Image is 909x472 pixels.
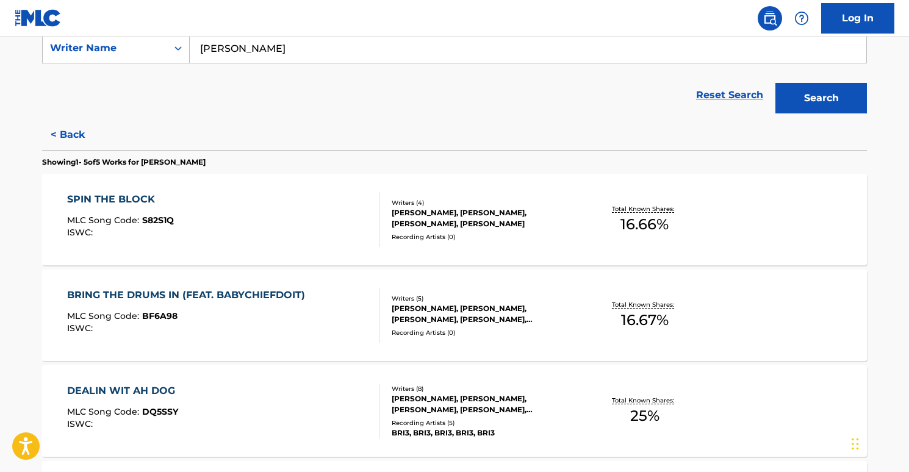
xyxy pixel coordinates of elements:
[67,323,96,334] span: ISWC :
[67,215,142,226] span: MLC Song Code :
[42,33,867,120] form: Search Form
[763,11,777,26] img: search
[142,406,178,417] span: DQ5SSY
[392,328,576,337] div: Recording Artists ( 0 )
[67,310,142,321] span: MLC Song Code :
[42,174,867,265] a: SPIN THE BLOCKMLC Song Code:S82S1QISWC:Writers (4)[PERSON_NAME], [PERSON_NAME], [PERSON_NAME], [P...
[794,11,809,26] img: help
[848,413,909,472] div: Sohbet Aracı
[392,418,576,427] div: Recording Artists ( 5 )
[758,6,782,30] a: Public Search
[852,426,859,462] div: Sürükle
[42,157,206,168] p: Showing 1 - 5 of 5 Works for [PERSON_NAME]
[612,204,677,213] p: Total Known Shares:
[142,310,178,321] span: BF6A98
[142,215,174,226] span: S82S1Q
[67,406,142,417] span: MLC Song Code :
[690,82,769,109] a: Reset Search
[67,384,181,398] div: DEALIN WIT AH DOG
[392,384,576,393] div: Writers ( 8 )
[50,41,160,55] div: Writer Name
[392,294,576,303] div: Writers ( 5 )
[848,413,909,472] iframe: Chat Widget
[42,365,867,457] a: DEALIN WIT AH DOGMLC Song Code:DQ5SSYISWC:Writers (8)[PERSON_NAME], [PERSON_NAME], [PERSON_NAME],...
[789,6,814,30] div: Help
[67,288,311,302] div: BRING THE DRUMS IN (FEAT. BABYCHIEFDOIT)
[630,405,659,427] span: 25 %
[15,9,62,27] img: MLC Logo
[612,396,677,405] p: Total Known Shares:
[392,303,576,325] div: [PERSON_NAME], [PERSON_NAME], [PERSON_NAME], [PERSON_NAME], [PERSON_NAME]
[775,83,867,113] button: Search
[392,232,576,241] div: Recording Artists ( 0 )
[67,418,96,429] span: ISWC :
[392,198,576,207] div: Writers ( 4 )
[42,270,867,361] a: BRING THE DRUMS IN (FEAT. BABYCHIEFDOIT)MLC Song Code:BF6A98ISWC:Writers (5)[PERSON_NAME], [PERSO...
[612,300,677,309] p: Total Known Shares:
[67,192,174,207] div: SPIN THE BLOCK
[392,427,576,438] div: BRI3, BRI3, BRI3, BRI3, BRI3
[42,120,115,150] button: < Back
[392,393,576,415] div: [PERSON_NAME], [PERSON_NAME], [PERSON_NAME], [PERSON_NAME], [PERSON_NAME], [PERSON_NAME], [PERSON...
[821,3,894,34] a: Log In
[620,213,669,235] span: 16.66 %
[392,207,576,229] div: [PERSON_NAME], [PERSON_NAME], [PERSON_NAME], [PERSON_NAME]
[67,227,96,238] span: ISWC :
[621,309,669,331] span: 16.67 %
